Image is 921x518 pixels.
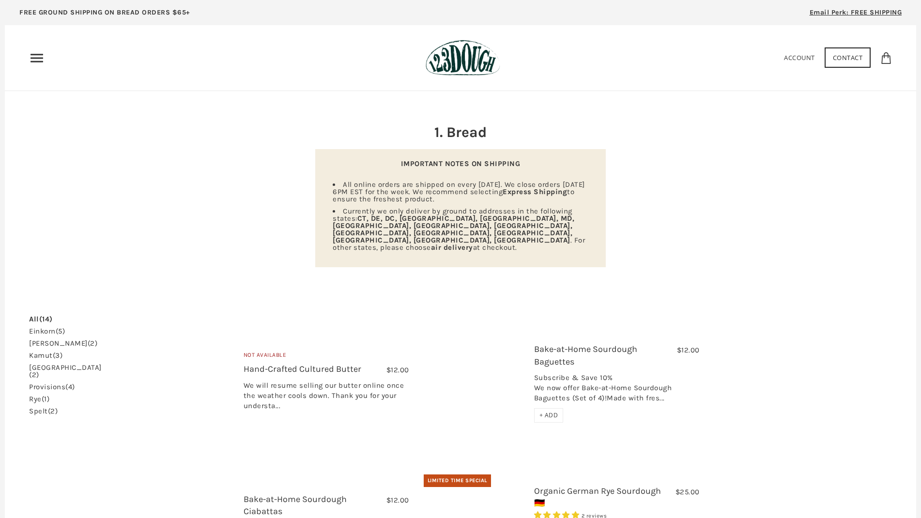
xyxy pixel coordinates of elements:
span: Currently we only deliver by ground to addresses in the following states: . For other states, ple... [333,207,585,252]
a: Bake-at-Home Sourdough Ciabattas [244,494,347,517]
span: Email Perk: FREE SHIPPING [810,8,902,16]
span: (2) [88,339,98,348]
span: (1) [42,395,50,403]
span: (14) [39,315,53,323]
p: FREE GROUND SHIPPING ON BREAD ORDERS $65+ [19,7,190,18]
a: Bake-at-Home Sourdough Baguettes [424,331,527,435]
span: $12.00 [386,496,409,504]
a: Bake-at-Home Sourdough Baguettes [534,344,637,366]
span: $12.00 [386,366,409,374]
a: kamut(3) [29,352,62,359]
a: Email Perk: FREE SHIPPING [795,5,917,25]
a: FREE GROUND SHIPPING ON BREAD ORDERS $65+ [5,5,205,25]
a: Organic German Rye Sourdough 🇩🇪 [534,486,661,508]
a: Contact [825,47,871,68]
h2: 1. Bread [315,122,606,142]
strong: Express Shipping [503,187,567,196]
div: + ADD [534,408,564,423]
span: $12.00 [677,346,700,354]
a: provisions(4) [29,383,75,391]
a: rye(1) [29,396,49,403]
a: spelt(2) [29,408,58,415]
a: Account [784,53,815,62]
div: Not Available [244,350,409,364]
nav: Primary [29,50,45,66]
img: 123Dough Bakery [426,40,500,76]
strong: air delivery [431,243,473,252]
strong: CT, DE, DC, [GEOGRAPHIC_DATA], [GEOGRAPHIC_DATA], MD, [GEOGRAPHIC_DATA], [GEOGRAPHIC_DATA], [GEOG... [333,214,574,244]
span: $25.00 [675,488,700,496]
div: We will resume selling our butter online once the weather cools down. Thank you for your understa... [244,381,409,416]
span: (2) [29,370,39,379]
span: (2) [48,407,58,415]
span: (4) [65,382,75,391]
a: einkorn(5) [29,328,65,335]
div: Limited Time Special [424,474,491,487]
a: All(14) [29,316,53,323]
strong: IMPORTANT NOTES ON SHIPPING [401,159,521,168]
div: Subscribe & Save 10% We now offer Bake-at-Home Sourdough Baguettes (Set of 4)!Made with fres... [534,373,700,408]
span: + ADD [539,411,558,419]
a: Hand-Crafted Cultured Butter [244,364,361,374]
a: [GEOGRAPHIC_DATA](2) [29,364,102,379]
span: (3) [53,351,63,360]
span: All online orders are shipped on every [DATE]. We close orders [DATE] 6PM EST for the week. We re... [333,180,585,203]
span: (5) [56,327,65,335]
a: Hand-Crafted Cultured Butter [133,316,236,450]
a: [PERSON_NAME](2) [29,340,97,347]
